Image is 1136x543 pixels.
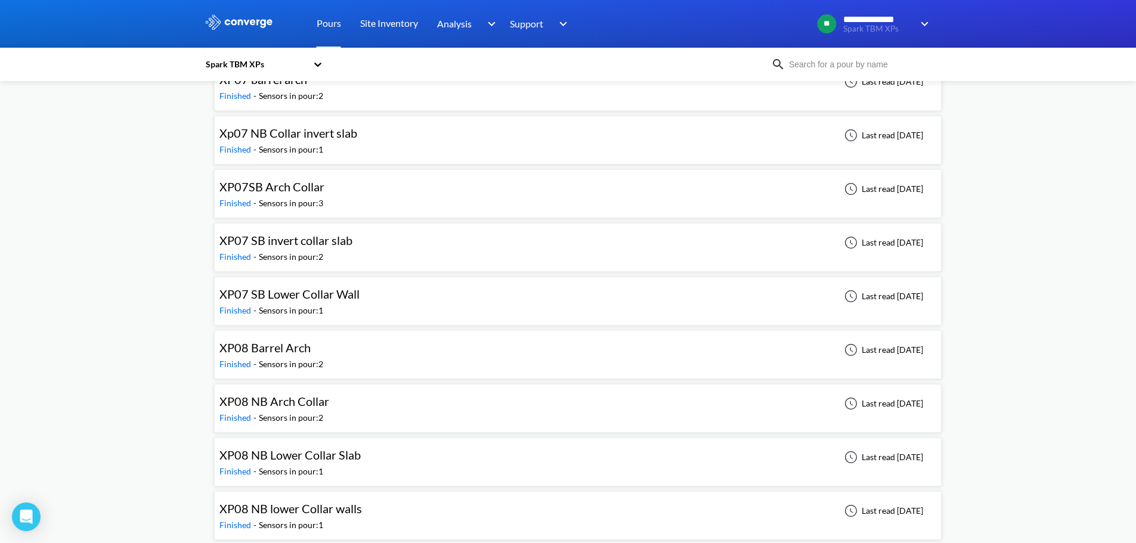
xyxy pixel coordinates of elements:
[219,448,361,462] span: XP08 NB Lower Collar Slab
[838,235,927,250] div: Last read [DATE]
[219,466,253,476] span: Finished
[253,466,259,476] span: -
[219,198,253,208] span: Finished
[259,250,323,263] div: Sensors in pour: 2
[838,343,927,357] div: Last read [DATE]
[219,359,253,369] span: Finished
[219,340,311,355] span: XP08 Barrel Arch
[437,16,472,31] span: Analysis
[838,450,927,464] div: Last read [DATE]
[253,412,259,423] span: -
[843,24,913,33] span: Spark TBM XPs
[838,396,927,411] div: Last read [DATE]
[219,501,362,516] span: XP08 NB lower Collar walls
[838,128,927,142] div: Last read [DATE]
[219,412,253,423] span: Finished
[214,398,942,408] a: XP08 NB Arch CollarFinished-Sensors in pour:2Last read [DATE]
[259,143,323,156] div: Sensors in pour: 1
[253,359,259,369] span: -
[214,505,942,515] a: XP08 NB lower Collar wallsFinished-Sensors in pour:1Last read [DATE]
[259,519,323,532] div: Sensors in pour: 1
[838,504,927,518] div: Last read [DATE]
[253,91,259,101] span: -
[214,76,942,86] a: XP07 barrel archFinished-Sensors in pour:2Last read [DATE]
[219,179,324,194] span: XP07SB Arch Collar
[205,14,274,30] img: logo_ewhite.svg
[838,182,927,196] div: Last read [DATE]
[771,57,785,72] img: icon-search.svg
[219,394,329,408] span: XP08 NB Arch Collar
[259,197,323,210] div: Sensors in pour: 3
[214,290,942,300] a: XP07 SB Lower Collar WallFinished-Sensors in pour:1Last read [DATE]
[253,252,259,262] span: -
[785,58,930,71] input: Search for a pour by name
[552,17,571,31] img: downArrow.svg
[253,305,259,315] span: -
[838,289,927,303] div: Last read [DATE]
[219,287,360,301] span: XP07 SB Lower Collar Wall
[838,75,927,89] div: Last read [DATE]
[214,237,942,247] a: XP07 SB invert collar slabFinished-Sensors in pour:2Last read [DATE]
[219,91,253,101] span: Finished
[219,126,357,140] span: Xp07 NB Collar invert slab
[253,520,259,530] span: -
[205,58,307,71] div: Spark TBM XPs
[219,305,253,315] span: Finished
[259,304,323,317] div: Sensors in pour: 1
[253,144,259,154] span: -
[219,233,352,247] span: XP07 SB invert collar slab
[259,465,323,478] div: Sensors in pour: 1
[214,344,942,354] a: XP08 Barrel ArchFinished-Sensors in pour:2Last read [DATE]
[214,129,942,139] a: Xp07 NB Collar invert slabFinished-Sensors in pour:1Last read [DATE]
[510,16,543,31] span: Support
[479,17,499,31] img: downArrow.svg
[214,451,942,461] a: XP08 NB Lower Collar SlabFinished-Sensors in pour:1Last read [DATE]
[219,520,253,530] span: Finished
[253,198,259,208] span: -
[219,144,253,154] span: Finished
[913,17,932,31] img: downArrow.svg
[259,358,323,371] div: Sensors in pour: 2
[219,252,253,262] span: Finished
[259,411,323,424] div: Sensors in pour: 2
[12,502,41,531] div: Open Intercom Messenger
[259,89,323,103] div: Sensors in pour: 2
[214,183,942,193] a: XP07SB Arch CollarFinished-Sensors in pour:3Last read [DATE]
